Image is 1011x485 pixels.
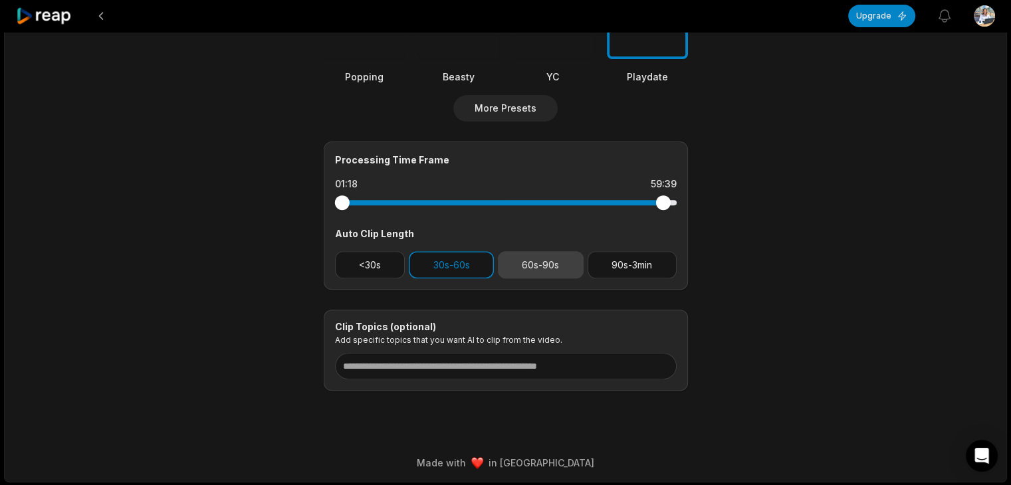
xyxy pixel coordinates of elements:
[17,456,994,470] div: Made with in [GEOGRAPHIC_DATA]
[335,153,677,167] div: Processing Time Frame
[335,177,358,191] div: 01:18
[588,251,677,278] button: 90s-3min
[335,335,677,345] p: Add specific topics that you want AI to clip from the video.
[453,95,558,122] button: More Presets
[418,70,499,84] div: Beasty
[607,70,688,84] div: Playdate
[335,321,677,333] div: Clip Topics (optional)
[409,251,494,278] button: 30s-60s
[471,457,483,469] img: heart emoji
[512,70,594,84] div: YC
[335,251,405,278] button: <30s
[848,5,915,27] button: Upgrade
[324,70,405,84] div: Popping
[335,227,677,241] div: Auto Clip Length
[498,251,584,278] button: 60s-90s
[651,177,677,191] div: 59:39
[966,440,998,472] div: Open Intercom Messenger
